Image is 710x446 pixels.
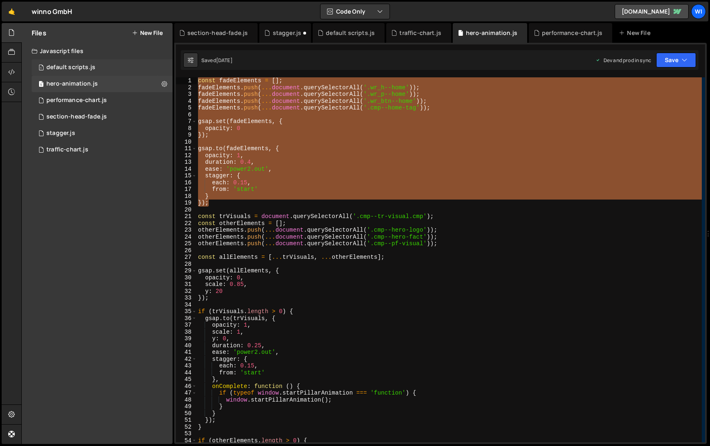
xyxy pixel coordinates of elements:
div: 1 [176,77,197,84]
div: 9 [176,132,197,139]
div: 2 [176,84,197,91]
div: 26 [176,247,197,254]
div: 7 [176,118,197,125]
div: 19 [176,200,197,207]
div: 51 [176,417,197,424]
div: 43 [176,362,197,369]
div: 21 [176,213,197,220]
div: 23 [176,227,197,234]
div: 27 [176,254,197,261]
button: Save [656,53,696,67]
div: 17342/48268.js [32,125,173,142]
div: 42 [176,356,197,363]
div: 44 [176,369,197,376]
div: 14 [176,166,197,173]
div: 36 [176,315,197,322]
div: 15 [176,172,197,179]
button: New File [132,30,163,36]
div: 48 [176,397,197,404]
div: 41 [176,349,197,356]
div: 10 [176,139,197,146]
div: 8 [176,125,197,132]
div: 46 [176,383,197,390]
div: stagger.js [46,130,75,137]
a: [DOMAIN_NAME] [615,4,689,19]
div: 17342/48215.js [32,76,173,92]
span: 1 [39,81,44,88]
div: performance-chart.js [46,97,107,104]
div: stagger.js [273,29,302,37]
div: 45 [176,376,197,383]
div: 11 [176,145,197,152]
div: hero-animation.js [46,80,98,88]
div: 50 [176,410,197,417]
div: Saved [201,57,233,64]
div: 38 [176,329,197,336]
div: default scripts.js [326,29,375,37]
div: 49 [176,403,197,410]
button: Code Only [320,4,390,19]
div: 17342/48247.js [32,142,173,158]
div: 3 [176,91,197,98]
div: 52 [176,424,197,431]
div: 22 [176,220,197,227]
div: 12 [176,152,197,159]
div: section-head-fade.js [46,113,107,121]
div: winno GmbH [32,7,73,16]
div: [DATE] [216,57,233,64]
div: 29 [176,267,197,274]
div: section-head-fade.js [187,29,248,37]
div: 16 [176,179,197,186]
div: 39 [176,335,197,342]
div: 53 [176,430,197,437]
div: 17342/48164.js [32,92,173,109]
div: hero-animation.js [466,29,517,37]
div: 4 [176,98,197,105]
div: 18 [176,193,197,200]
div: 17342/48299.js [32,109,173,125]
div: 5 [176,105,197,111]
div: 13 [176,159,197,166]
div: 31 [176,281,197,288]
div: New File [619,29,653,37]
h2: Files [32,28,46,37]
div: 40 [176,342,197,349]
div: 17342/48267.js [32,59,173,76]
div: 25 [176,240,197,247]
div: default scripts.js [46,64,95,71]
span: 1 [39,65,44,72]
a: wi [691,4,706,19]
div: Javascript files [22,43,173,59]
div: 35 [176,308,197,315]
div: traffic-chart.js [46,146,88,153]
a: 🤙 [2,2,22,21]
div: 6 [176,111,197,118]
div: 33 [176,295,197,302]
div: traffic-chart.js [399,29,441,37]
div: 37 [176,322,197,329]
div: 47 [176,390,197,397]
div: performance-chart.js [542,29,602,37]
div: 28 [176,261,197,268]
div: 54 [176,437,197,444]
div: 32 [176,288,197,295]
div: 34 [176,302,197,309]
div: 20 [176,207,197,214]
div: 30 [176,274,197,281]
div: 17 [176,186,197,193]
div: 24 [176,234,197,241]
div: Dev and prod in sync [595,57,651,64]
